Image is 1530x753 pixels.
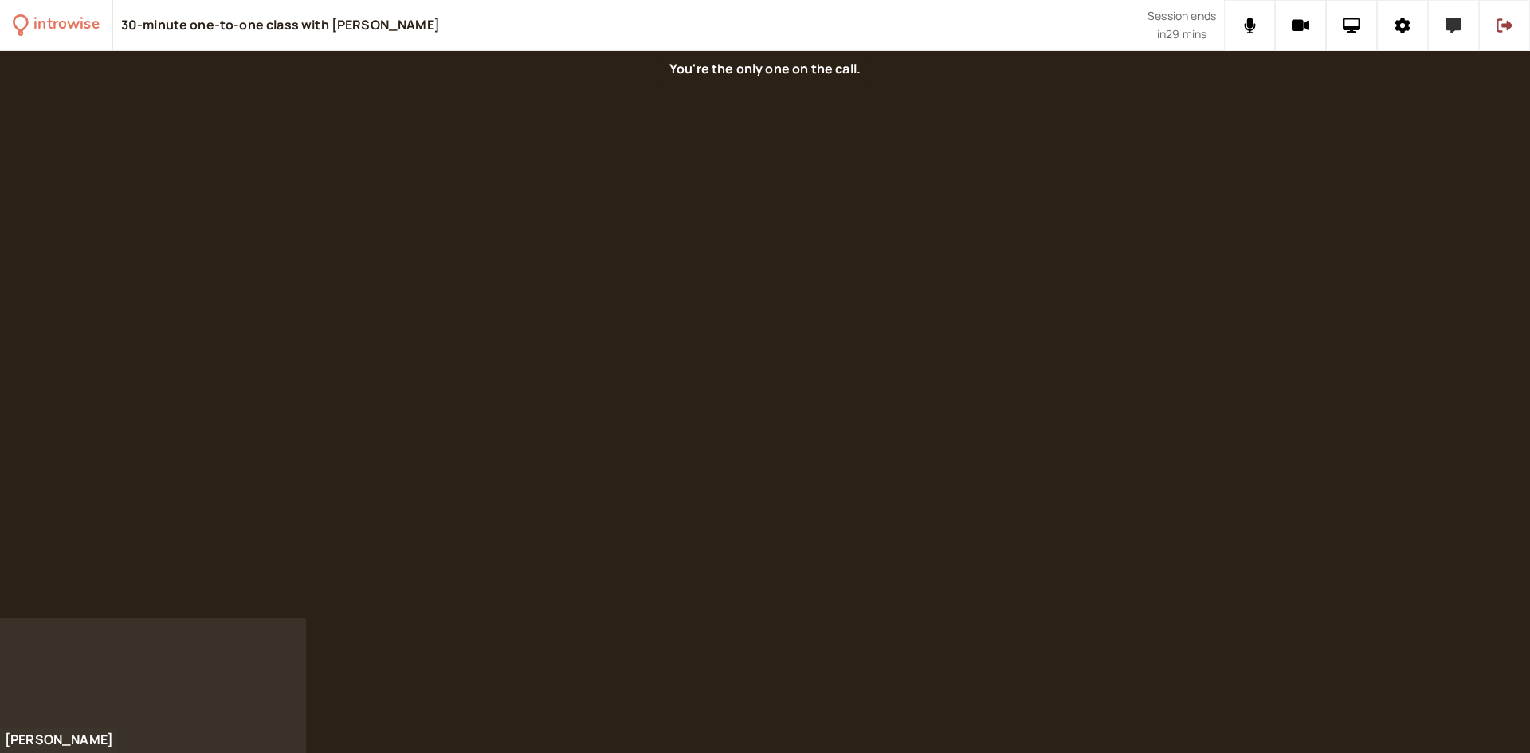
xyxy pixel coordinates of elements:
div: Scheduled session end time. Don't worry, your call will continue [1147,7,1216,43]
span: Session ends [1147,7,1216,25]
div: introwise [33,13,99,37]
span: in 29 mins [1157,25,1206,44]
div: 30-minute one-to-one class with [PERSON_NAME] [121,17,440,34]
div: You're the only one on the call. [657,56,873,83]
